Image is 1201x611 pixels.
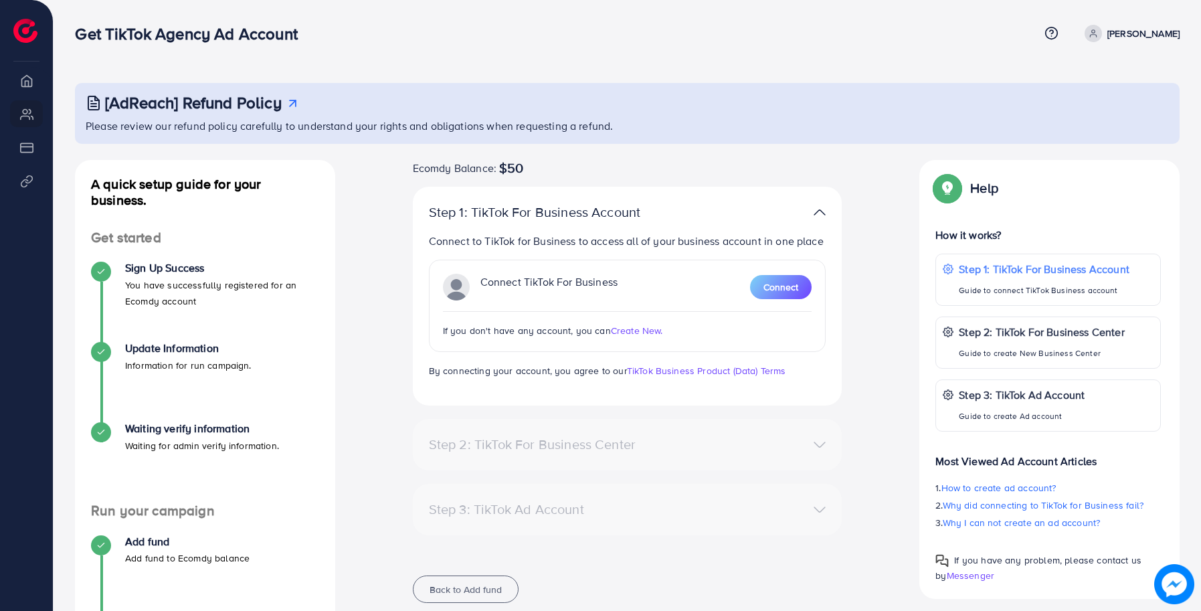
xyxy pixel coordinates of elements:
h4: Add fund [125,535,250,548]
span: Why I can not create an ad account? [943,516,1101,529]
p: 3. [935,515,1161,531]
img: logo [13,19,37,43]
button: Back to Add fund [413,576,519,603]
p: Please review our refund policy carefully to understand your rights and obligations when requesti... [86,118,1172,134]
a: [PERSON_NAME] [1079,25,1180,42]
img: Popup guide [935,554,949,568]
img: TikTok partner [814,203,826,222]
p: You have successfully registered for an Ecomdy account [125,277,319,309]
h4: Waiting verify information [125,422,279,435]
p: Waiting for admin verify information. [125,438,279,454]
h4: Update Information [125,342,252,355]
h4: Run your campaign [75,503,335,519]
p: Add fund to Ecomdy balance [125,550,250,566]
img: image [1154,564,1194,604]
h4: Get started [75,230,335,246]
span: Messenger [947,569,994,582]
li: Waiting verify information [75,422,335,503]
span: How to create ad account? [941,481,1056,495]
h4: A quick setup guide for your business. [75,176,335,208]
p: Guide to connect TikTok Business account [959,282,1129,298]
li: Sign Up Success [75,262,335,342]
li: Update Information [75,342,335,422]
p: Help [970,180,998,196]
p: By connecting your account, you agree to our [429,363,826,379]
span: Create New. [611,324,663,337]
p: Most Viewed Ad Account Articles [935,442,1161,469]
span: Connect [763,280,798,294]
p: Connect to TikTok for Business to access all of your business account in one place [429,233,826,249]
p: Information for run campaign. [125,357,252,373]
p: How it works? [935,227,1161,243]
h3: [AdReach] Refund Policy [105,93,282,112]
p: Step 1: TikTok For Business Account [429,204,686,220]
p: Guide to create Ad account [959,408,1085,424]
span: Why did connecting to TikTok for Business fail? [943,499,1144,512]
span: $50 [499,160,523,176]
span: Back to Add fund [430,583,502,596]
p: 2. [935,497,1161,513]
button: Connect [750,275,812,299]
a: TikTok Business Product (Data) Terms [627,364,786,377]
p: Step 1: TikTok For Business Account [959,261,1129,277]
span: If you have any problem, please contact us by [935,553,1141,582]
p: Step 3: TikTok Ad Account [959,387,1085,403]
p: Step 2: TikTok For Business Center [959,324,1124,340]
p: Connect TikTok For Business [480,274,618,300]
span: If you don't have any account, you can [443,324,611,337]
span: Ecomdy Balance: [413,160,496,176]
h4: Sign Up Success [125,262,319,274]
h3: Get TikTok Agency Ad Account [75,24,308,43]
img: TikTok partner [443,274,470,300]
p: 1. [935,480,1161,496]
p: [PERSON_NAME] [1107,25,1180,41]
img: Popup guide [935,176,959,200]
p: Guide to create New Business Center [959,345,1124,361]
